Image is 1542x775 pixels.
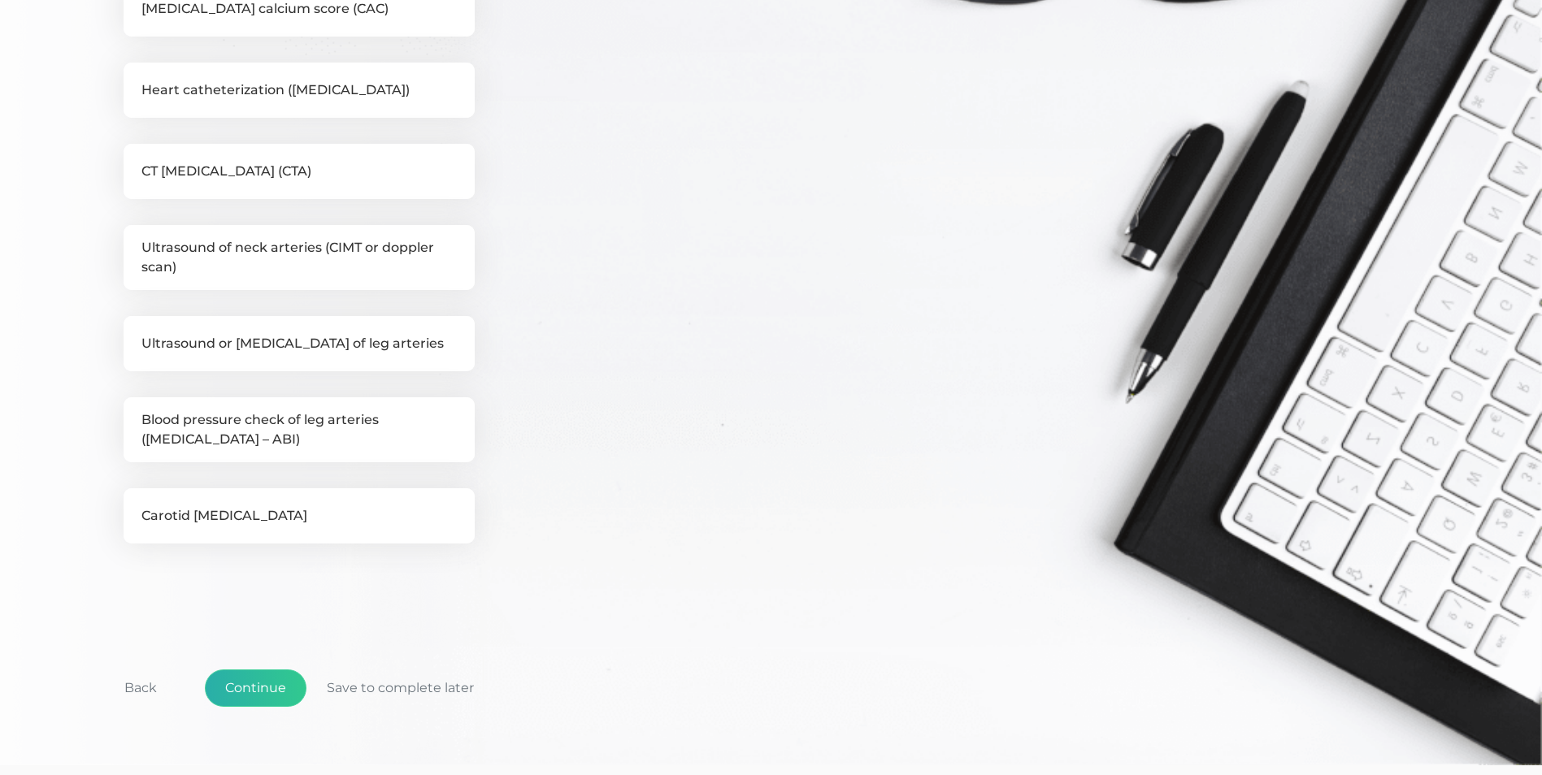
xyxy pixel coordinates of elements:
button: Back [104,669,177,707]
label: Ultrasound of neck arteries (CIMT or doppler scan) [124,225,475,290]
label: Blood pressure check of leg arteries ([MEDICAL_DATA] – ABI) [124,397,475,462]
button: Save to complete later [306,669,494,707]
label: Heart catheterization ([MEDICAL_DATA]) [124,63,475,118]
label: Carotid [MEDICAL_DATA] [124,488,475,543]
label: CT [MEDICAL_DATA] (CTA) [124,144,475,199]
button: Continue [205,669,306,707]
label: Ultrasound or [MEDICAL_DATA] of leg arteries [124,316,475,371]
